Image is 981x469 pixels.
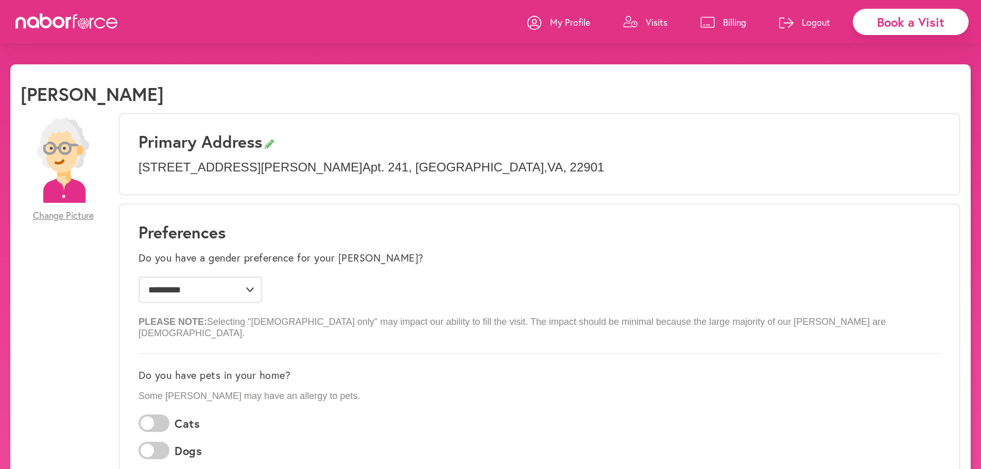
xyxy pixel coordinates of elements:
a: Logout [779,7,830,38]
span: Change Picture [33,210,94,221]
p: [STREET_ADDRESS][PERSON_NAME] Apt. 241 , [GEOGRAPHIC_DATA] , VA , 22901 [139,160,940,175]
label: Do you have a gender preference for your [PERSON_NAME]? [139,252,424,264]
p: Billing [723,16,746,28]
a: Billing [700,7,746,38]
p: Some [PERSON_NAME] may have an allergy to pets. [139,391,940,402]
a: Visits [623,7,667,38]
h3: Primary Address [139,132,940,151]
label: Dogs [175,444,202,458]
a: My Profile [527,7,590,38]
p: My Profile [550,16,590,28]
p: Visits [646,16,667,28]
label: Cats [175,417,200,430]
p: Logout [802,16,830,28]
img: efc20bcf08b0dac87679abea64c1faab.png [21,118,106,203]
p: Selecting "[DEMOGRAPHIC_DATA] only" may impact our ability to fill the visit. The impact should b... [139,308,940,339]
label: Do you have pets in your home? [139,369,290,381]
b: PLEASE NOTE: [139,317,207,327]
h1: Preferences [139,222,940,242]
h1: [PERSON_NAME] [21,83,164,105]
div: Book a Visit [853,9,969,35]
